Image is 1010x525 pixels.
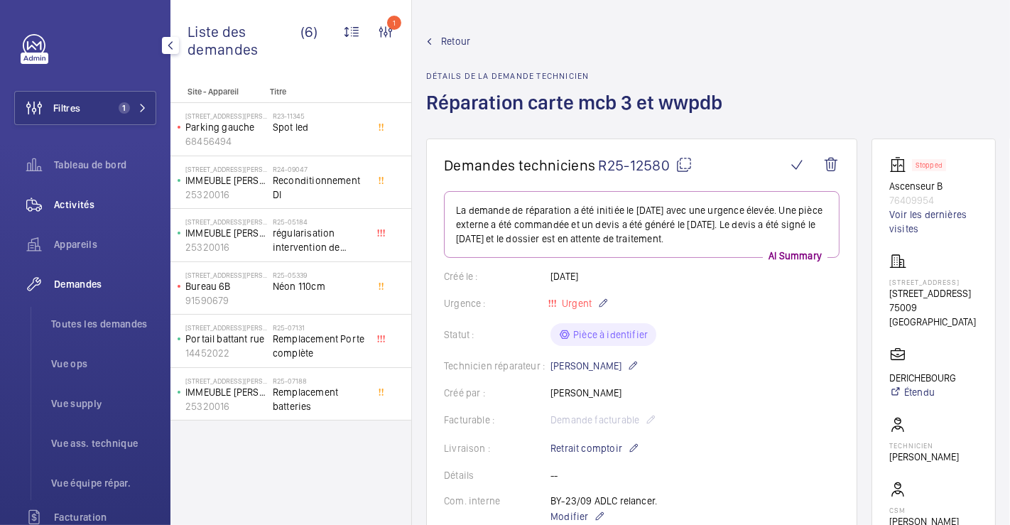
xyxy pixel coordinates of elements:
span: Néon 110cm [273,279,366,293]
p: 14452022 [185,346,267,360]
h2: R25-05339 [273,271,366,279]
a: Voir les dernières visites [889,207,978,236]
span: Modifier [550,509,588,524]
h2: Détails de la demande technicien [426,71,731,81]
p: Bureau 6B [185,279,267,293]
button: Filtres1 [14,91,156,125]
p: Retrait comptoir [550,440,639,457]
span: Vue ass. technique [51,436,156,450]
p: 25320016 [185,188,267,202]
p: La demande de réparation a été initiée le [DATE] avec une urgence élevée. Une pièce externe a été... [456,203,827,246]
a: Étendu [889,385,956,399]
p: DERICHEBOURG [889,371,956,385]
p: Technicien [889,441,959,450]
p: [STREET_ADDRESS][PERSON_NAME] [185,377,267,385]
img: elevator.svg [889,156,912,173]
span: Liste des demandes [188,23,300,58]
span: Vue ops [51,357,156,371]
p: Stopped [916,163,943,168]
h2: R25-07131 [273,323,366,332]
h1: Réparation carte mcb 3 et wwpdb [426,90,731,139]
h2: R25-05184 [273,217,366,226]
p: IMMEUBLE [PERSON_NAME] [GEOGRAPHIC_DATA] 9 [185,385,267,399]
p: 25320016 [185,240,267,254]
span: Remplacement batteries [273,385,366,413]
p: Parking gauche [185,120,267,134]
p: IMMEUBLE [PERSON_NAME] [GEOGRAPHIC_DATA] 9 [185,173,267,188]
span: 1 [119,102,130,114]
p: [STREET_ADDRESS][PERSON_NAME] [185,165,267,173]
p: [STREET_ADDRESS] [889,286,978,301]
span: Vue supply [51,396,156,411]
p: 25320016 [185,399,267,413]
span: Reconditionnement DI [273,173,366,202]
span: régularisation intervention de panne [273,226,366,254]
span: Vue équipe répar. [51,476,156,490]
span: Filtres [53,101,80,115]
span: Spot led [273,120,366,134]
p: [STREET_ADDRESS][PERSON_NAME] [185,112,267,120]
p: [PERSON_NAME] [889,450,959,464]
p: Ascenseur B [889,179,978,193]
p: [STREET_ADDRESS][PERSON_NAME] [185,323,267,332]
h2: R23-11345 [273,112,366,120]
span: Activités [54,197,156,212]
span: R25-12580 [598,156,693,174]
p: [PERSON_NAME] [550,357,639,374]
h2: R24-09047 [273,165,366,173]
p: AI Summary [763,249,827,263]
p: Portail battant rue [185,332,267,346]
p: Titre [270,87,364,97]
span: Urgent [559,298,592,309]
p: [STREET_ADDRESS] [889,278,978,286]
h2: R25-07188 [273,377,366,385]
span: Demandes [54,277,156,291]
p: [STREET_ADDRESS][PERSON_NAME] [185,271,267,279]
p: IMMEUBLE [PERSON_NAME] [GEOGRAPHIC_DATA] 9 [185,226,267,240]
p: CSM [889,506,959,514]
span: Demandes techniciens [444,156,595,174]
span: Retour [441,34,470,48]
p: [STREET_ADDRESS][PERSON_NAME] [185,217,267,226]
span: Appareils [54,237,156,251]
p: 76409954 [889,193,978,207]
p: 68456494 [185,134,267,148]
span: Facturation [54,510,156,524]
p: 75009 [GEOGRAPHIC_DATA] [889,301,978,329]
span: Toutes les demandes [51,317,156,331]
p: Site - Appareil [170,87,264,97]
span: Tableau de bord [54,158,156,172]
p: 91590679 [185,293,267,308]
span: Remplacement Porte complète [273,332,366,360]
